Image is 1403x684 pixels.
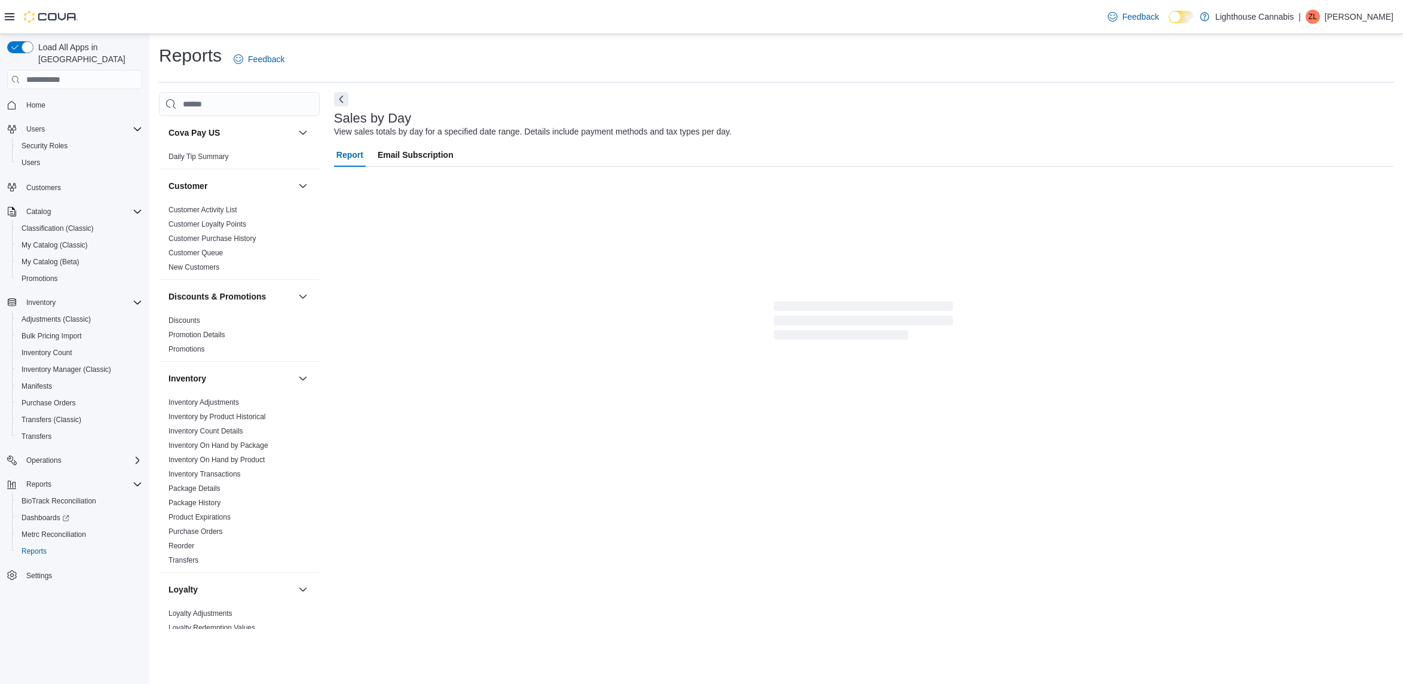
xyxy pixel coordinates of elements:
div: Loyalty [159,606,320,640]
button: Users [12,154,147,171]
button: Discounts & Promotions [169,291,293,303]
span: My Catalog (Classic) [17,238,142,252]
span: Inventory Count [17,346,142,360]
div: Zhi Liang [1306,10,1320,24]
a: Bulk Pricing Import [17,329,87,343]
h3: Discounts & Promotions [169,291,266,303]
span: Report [336,143,363,167]
span: Inventory [22,295,142,310]
a: Home [22,98,50,112]
a: My Catalog (Beta) [17,255,84,269]
span: Inventory On Hand by Product [169,455,265,465]
span: Feedback [1122,11,1159,23]
a: Inventory Adjustments [169,398,239,407]
h3: Loyalty [169,584,198,596]
span: BioTrack Reconciliation [22,496,96,506]
a: Loyalty Redemption Values [169,624,255,632]
input: Dark Mode [1169,11,1194,23]
a: Customer Activity List [169,206,237,214]
span: Email Subscription [378,143,454,167]
span: Home [22,97,142,112]
a: Package History [169,499,220,507]
img: Cova [24,11,78,23]
span: Dashboards [17,511,142,525]
a: Reports [17,544,51,558]
span: Settings [22,568,142,583]
a: Feedback [1103,5,1163,29]
span: Catalog [26,207,51,216]
a: Customer Purchase History [169,234,256,243]
span: Reports [22,546,47,556]
p: Lighthouse Cannabis [1215,10,1294,24]
a: Settings [22,569,57,583]
a: Loyalty Adjustments [169,609,232,618]
h1: Reports [159,44,222,68]
span: Operations [26,456,62,465]
span: Inventory Manager (Classic) [22,365,111,374]
h3: Sales by Day [334,111,412,126]
a: Daily Tip Summary [169,152,229,161]
span: My Catalog (Classic) [22,240,88,250]
button: My Catalog (Beta) [12,254,147,270]
button: Loyalty [296,582,310,597]
span: My Catalog (Beta) [22,257,79,267]
span: Users [17,155,142,170]
button: Customers [2,178,147,196]
h3: Inventory [169,372,206,384]
button: Inventory Count [12,344,147,361]
span: Security Roles [17,139,142,153]
button: Inventory [2,294,147,311]
a: Promotion Details [169,331,225,339]
span: Promotions [169,344,205,354]
span: Purchase Orders [17,396,142,410]
span: ZL [1309,10,1317,24]
a: Inventory Count [17,346,77,360]
button: Catalog [2,203,147,220]
span: Reports [22,477,142,491]
a: Transfers [17,429,56,444]
span: Load All Apps in [GEOGRAPHIC_DATA] [33,41,142,65]
button: Settings [2,567,147,584]
button: BioTrack Reconciliation [12,493,147,509]
button: Bulk Pricing Import [12,328,147,344]
span: Adjustments (Classic) [17,312,142,326]
button: Catalog [22,204,56,219]
span: Users [22,158,40,167]
span: Manifests [17,379,142,393]
a: Users [17,155,45,170]
a: Reorder [169,542,194,550]
span: Inventory [26,298,56,307]
a: Purchase Orders [169,527,223,536]
a: Discounts [169,316,200,325]
span: Reports [17,544,142,558]
span: Purchase Orders [169,527,223,536]
span: BioTrack Reconciliation [17,494,142,508]
span: Bulk Pricing Import [17,329,142,343]
span: Loyalty Adjustments [169,609,232,618]
span: Inventory Transactions [169,469,241,479]
span: Transfers [17,429,142,444]
button: Customer [296,179,310,193]
span: Users [22,122,142,136]
a: My Catalog (Classic) [17,238,93,252]
button: Metrc Reconciliation [12,526,147,543]
nav: Complex example [7,91,142,615]
a: Inventory Count Details [169,427,243,435]
button: Reports [12,543,147,560]
p: [PERSON_NAME] [1325,10,1393,24]
span: Product Expirations [169,512,231,522]
a: Dashboards [12,509,147,526]
span: Bulk Pricing Import [22,331,82,341]
button: Loyalty [169,584,293,596]
a: Inventory Manager (Classic) [17,362,116,377]
span: Transfers (Classic) [22,415,81,425]
button: Customer [169,180,293,192]
span: Metrc Reconciliation [17,527,142,542]
button: Discounts & Promotions [296,289,310,304]
span: Discounts [169,316,200,325]
span: Reports [26,480,51,489]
